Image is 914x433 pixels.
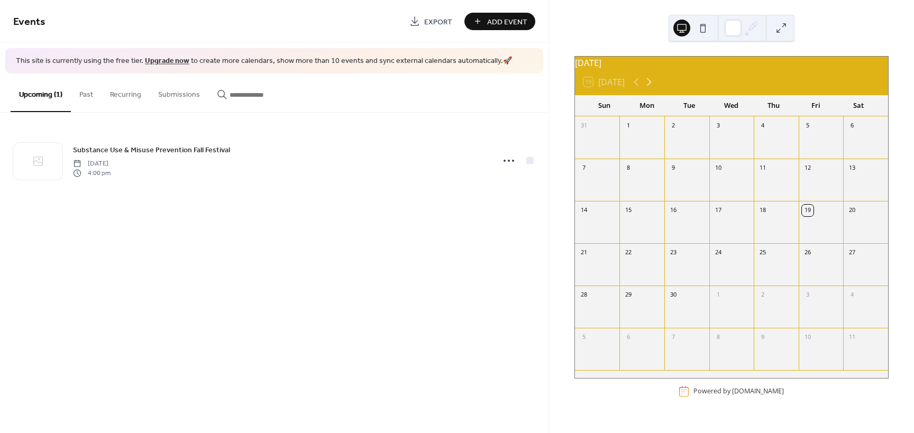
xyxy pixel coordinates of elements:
[583,95,626,116] div: Sun
[73,169,111,178] span: 4:00 pm
[145,54,189,68] a: Upgrade now
[623,162,634,174] div: 8
[13,12,45,32] span: Events
[668,205,679,216] div: 16
[712,162,724,174] div: 10
[668,120,679,132] div: 2
[668,247,679,259] div: 23
[11,73,71,112] button: Upcoming (1)
[578,120,590,132] div: 31
[712,205,724,216] div: 17
[712,289,724,301] div: 1
[802,289,814,301] div: 3
[753,95,795,116] div: Thu
[401,13,460,30] a: Export
[623,289,634,301] div: 29
[795,95,837,116] div: Fri
[802,162,814,174] div: 12
[846,120,858,132] div: 6
[668,289,679,301] div: 30
[623,205,634,216] div: 15
[757,120,769,132] div: 4
[846,289,858,301] div: 4
[578,247,590,259] div: 21
[71,73,102,111] button: Past
[712,331,724,343] div: 8
[575,57,888,69] div: [DATE]
[712,120,724,132] div: 3
[802,331,814,343] div: 10
[837,95,880,116] div: Sat
[668,331,679,343] div: 7
[712,247,724,259] div: 24
[846,331,858,343] div: 11
[578,289,590,301] div: 28
[578,205,590,216] div: 14
[802,247,814,259] div: 26
[693,386,784,395] div: Powered by
[757,247,769,259] div: 25
[623,120,634,132] div: 1
[668,95,710,116] div: Tue
[710,95,753,116] div: Wed
[846,162,858,174] div: 13
[846,205,858,216] div: 20
[464,13,535,30] button: Add Event
[757,289,769,301] div: 2
[757,331,769,343] div: 9
[487,16,527,27] span: Add Event
[626,95,668,116] div: Mon
[150,73,208,111] button: Submissions
[424,16,452,27] span: Export
[757,162,769,174] div: 11
[102,73,150,111] button: Recurring
[802,205,814,216] div: 19
[623,331,634,343] div: 6
[578,162,590,174] div: 7
[802,120,814,132] div: 5
[578,331,590,343] div: 5
[668,162,679,174] div: 9
[16,56,512,67] span: This site is currently using the free tier. to create more calendars, show more than 10 events an...
[757,205,769,216] div: 18
[623,247,634,259] div: 22
[846,247,858,259] div: 27
[73,159,111,168] span: [DATE]
[73,144,230,156] a: Substance Use & Misuse Prevention Fall Festival
[732,386,784,395] a: [DOMAIN_NAME]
